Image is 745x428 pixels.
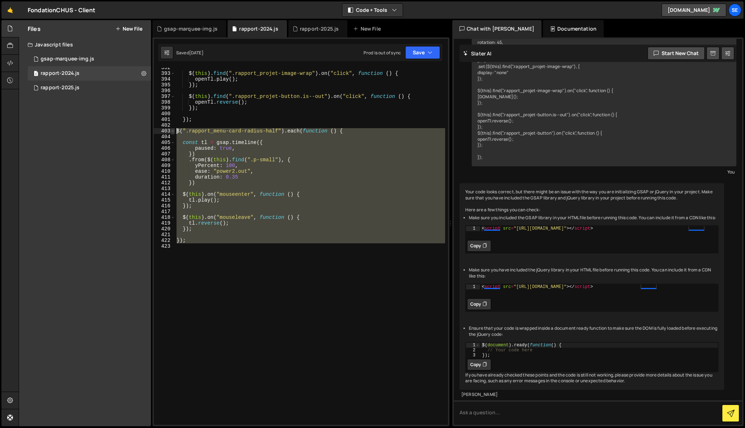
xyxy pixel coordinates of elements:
div: 409 [154,163,175,168]
button: Save [405,46,440,59]
button: Code + Tools [342,4,403,17]
a: Se [728,4,741,17]
div: 406 [154,145,175,151]
div: 395 [154,82,175,88]
div: rapport-2024.js [41,70,79,77]
div: 402 [154,122,175,128]
li: Ensure that your code is wrapped inside a document ready function to make sure the DOM is fully l... [469,325,718,338]
div: rapport-2024.js [239,25,278,32]
div: 398 [154,99,175,105]
div: 401 [154,117,175,122]
div: 1 [466,226,480,231]
div: 397 [154,94,175,99]
a: 🤙 [1,1,19,19]
div: 399 [154,105,175,111]
h2: Files [28,25,41,33]
div: Chat with [PERSON_NAME] [452,20,541,37]
button: Start new chat [648,47,705,60]
div: 9197/42513.js [28,81,151,95]
div: 1 [466,284,480,289]
h2: Slater AI [463,50,492,57]
div: FondationCHUS - Client [28,6,96,14]
div: gsap-marquee-img.js [164,25,218,32]
div: 394 [154,76,175,82]
div: Javascript files [19,37,151,52]
div: rapport-2025.js [300,25,339,32]
div: [DATE] [189,50,204,56]
div: Your code looks correct, but there might be an issue with the way you are initializing GSAP or jQ... [460,183,724,390]
div: You [474,168,735,176]
div: 393 [154,71,175,76]
div: [PERSON_NAME] [461,392,722,398]
span: 1 [34,71,38,77]
div: 411 [154,174,175,180]
div: 396 [154,88,175,94]
li: Make sure you included the GSAP library in your HTML file before running this code. You can inclu... [469,215,718,221]
div: 410 [154,168,175,174]
div: 408 [154,157,175,163]
div: 420 [154,226,175,232]
div: 422 [154,238,175,243]
div: 400 [154,111,175,117]
a: [DOMAIN_NAME] [662,4,726,17]
div: Documentation [543,20,604,37]
div: 404 [154,134,175,140]
button: Copy [467,298,491,310]
div: 403 [154,128,175,134]
div: Saved [176,50,204,56]
button: Copy [467,359,491,370]
div: 417 [154,209,175,215]
div: rapport-2025.js [41,85,79,91]
div: 3 [466,353,480,358]
div: 415 [154,197,175,203]
div: 416 [154,203,175,209]
div: 9197/37632.js [28,52,151,66]
button: New File [115,26,142,32]
div: New File [353,25,383,32]
div: gsap-marquee-img.js [41,56,94,62]
div: 413 [154,186,175,192]
div: 392 [154,65,175,71]
div: 423 [154,243,175,249]
button: Copy [467,240,491,252]
div: 1 [466,343,480,348]
div: 9197/19789.js [28,66,151,81]
div: 407 [154,151,175,157]
div: 414 [154,192,175,197]
div: Prod is out of sync [364,50,401,56]
div: 421 [154,232,175,238]
div: 405 [154,140,175,145]
div: 418 [154,215,175,220]
div: 2 [466,348,480,353]
div: 412 [154,180,175,186]
div: 419 [154,220,175,226]
li: Make sure you have included the jQuery library in your HTML file before running this code. You ca... [469,267,718,279]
